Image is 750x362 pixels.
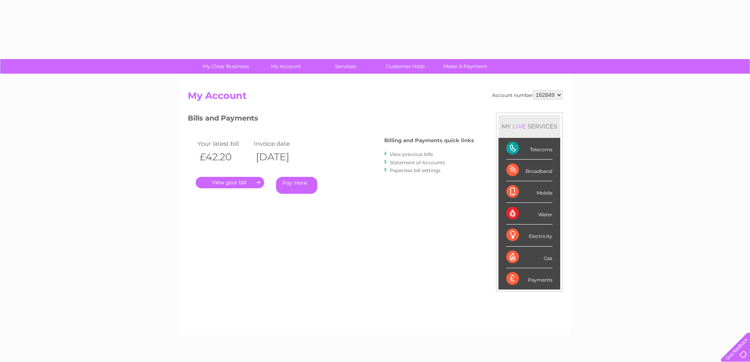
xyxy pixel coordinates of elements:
a: My Account [253,59,318,74]
a: Statement of Accounts [390,160,445,165]
div: LIVE [511,123,528,130]
div: Telecoms [506,138,552,160]
a: . [196,177,264,188]
td: Invoice date [252,138,309,149]
h3: Bills and Payments [188,113,474,126]
th: [DATE] [252,149,309,165]
h4: Billing and Payments quick links [384,137,474,143]
a: My Clear Business [193,59,258,74]
a: Pay Here [276,177,317,194]
div: MY SERVICES [498,115,560,137]
a: Services [313,59,378,74]
div: Mobile [506,181,552,203]
div: Water [506,203,552,225]
td: Your latest bill [196,138,252,149]
div: Account number [492,90,563,100]
div: Gas [506,247,552,268]
div: Broadband [506,160,552,181]
div: Payments [506,268,552,290]
th: £42.20 [196,149,252,165]
a: Customer Help [373,59,438,74]
a: Paperless bill settings [390,167,441,173]
a: View previous bills [390,151,433,157]
h2: My Account [188,90,563,105]
div: Electricity [506,225,552,246]
a: Make A Payment [433,59,498,74]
